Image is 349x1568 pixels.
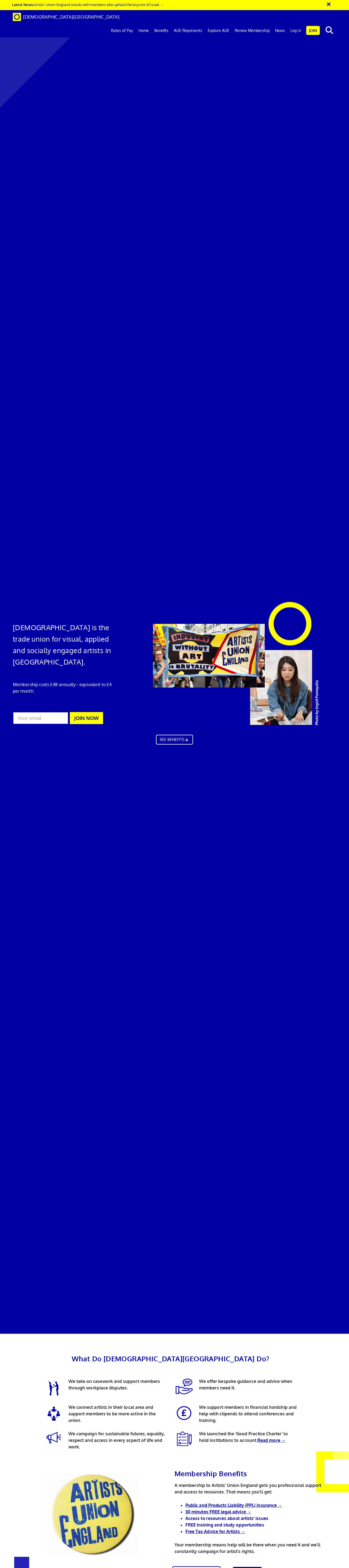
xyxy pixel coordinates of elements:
a: Log in [288,24,304,37]
p: We launched the 'Good Practice Charter' to hold institutions to account. [170,1430,301,1450]
h1: [DEMOGRAPHIC_DATA] is the trade union for visual, applied and socially engaged artists in [GEOGRA... [13,622,115,668]
strong: Latest News: [12,2,34,7]
p: We take on casework and support members through workplace disputes. [40,1378,170,1397]
a: Public and Products Liability (PPL) insurance → [185,1502,282,1508]
h2: Membership Benefits [174,1468,323,1479]
button: search [321,25,338,36]
li: Access to resources about artists’ issues [185,1515,323,1522]
a: Benefits [152,24,171,37]
a: AUE Represents [171,24,205,37]
h2: What Do [DEMOGRAPHIC_DATA][GEOGRAPHIC_DATA] Do? [40,1353,301,1364]
a: Explore AUE [205,24,232,37]
a: Brand [DEMOGRAPHIC_DATA][GEOGRAPHIC_DATA] [9,10,124,24]
p: We support members in financial hardship and help with stipends to attend conferences and training. [170,1404,301,1424]
a: SEE BENEFITS [156,735,193,745]
p: A membership to Artists’ Union England gets you professional support and access to resources. Tha... [174,1482,323,1495]
a: Join [306,26,320,35]
a: Rates of Pay [108,24,136,37]
a: Read more → [257,1437,286,1443]
a: Free Tax Advice for Artists → [185,1529,245,1534]
input: Your email [13,712,68,724]
button: JOIN NOW [70,712,103,724]
a: Latest News:Artists’ Union England stands with members who uphold the boycott of Israel → [12,2,164,7]
a: Home [136,24,152,37]
p: Your membership means help will be there when you need it and we’ll constantly campaign for artis... [174,1542,323,1555]
a: News [272,24,288,37]
a: 30 minutes FREE legal advice → [185,1509,251,1514]
span: [DEMOGRAPHIC_DATA][GEOGRAPHIC_DATA] [23,14,119,20]
p: Membership costs £48 annually – equivalent to £4 per month. [13,681,115,694]
a: Renew Membership [232,24,272,37]
p: We campaign for sustainable futures, equality, respect and access in every aspect of life and work. [40,1430,170,1450]
li: FREE training and study opportunities [185,1522,323,1528]
p: We offer bespoke guidance and advice when members need it. [170,1378,301,1397]
p: We connect artists in their local area and support members to be more active in the union. [40,1404,170,1424]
